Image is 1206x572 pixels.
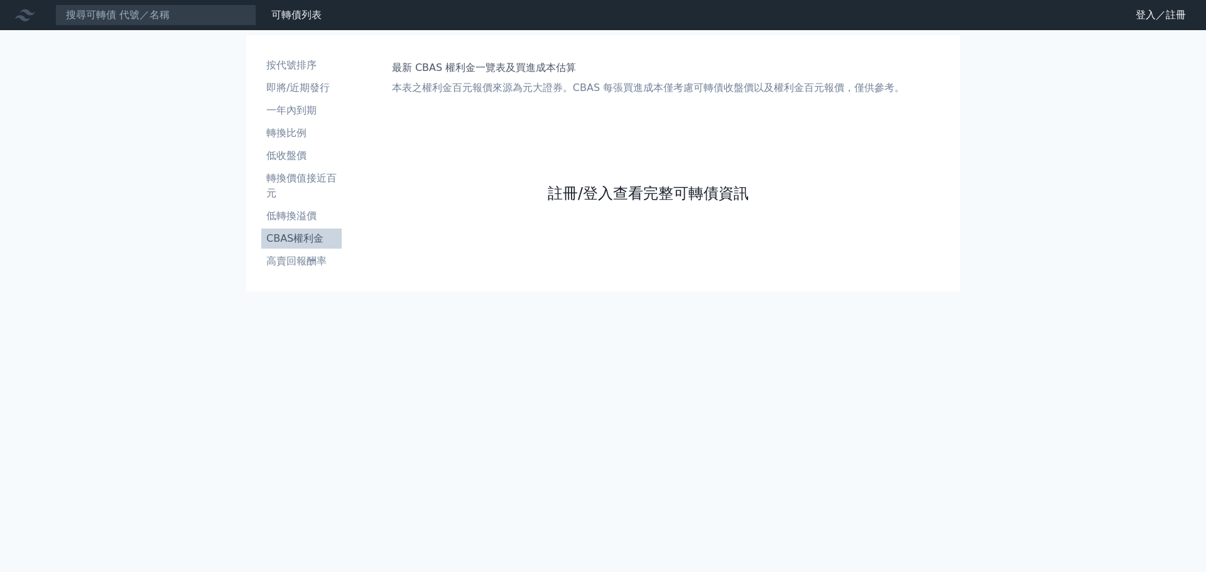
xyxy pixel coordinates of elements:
li: 高賣回報酬率 [261,254,342,269]
a: 可轉債列表 [271,9,322,21]
li: 低收盤價 [261,148,342,163]
li: 按代號排序 [261,58,342,73]
a: 即將/近期發行 [261,78,342,98]
li: 轉換比例 [261,126,342,141]
a: 註冊/登入查看完整可轉債資訊 [548,183,749,203]
li: 一年內到期 [261,103,342,118]
a: CBAS權利金 [261,229,342,249]
a: 低轉換溢價 [261,206,342,226]
a: 一年內到期 [261,100,342,121]
p: 本表之權利金百元報價來源為元大證券。CBAS 每張買進成本僅考慮可轉債收盤價以及權利金百元報價，僅供參考。 [392,80,905,95]
a: 轉換比例 [261,123,342,143]
li: 低轉換溢價 [261,208,342,224]
li: 即將/近期發行 [261,80,342,95]
li: CBAS權利金 [261,231,342,246]
input: 搜尋可轉債 代號／名稱 [55,4,256,26]
a: 轉換價值接近百元 [261,168,342,203]
h1: 最新 CBAS 權利金一覽表及買進成本估算 [392,60,905,75]
a: 按代號排序 [261,55,342,75]
a: 高賣回報酬率 [261,251,342,271]
a: 登入／註冊 [1126,5,1196,25]
a: 低收盤價 [261,146,342,166]
li: 轉換價值接近百元 [261,171,342,201]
